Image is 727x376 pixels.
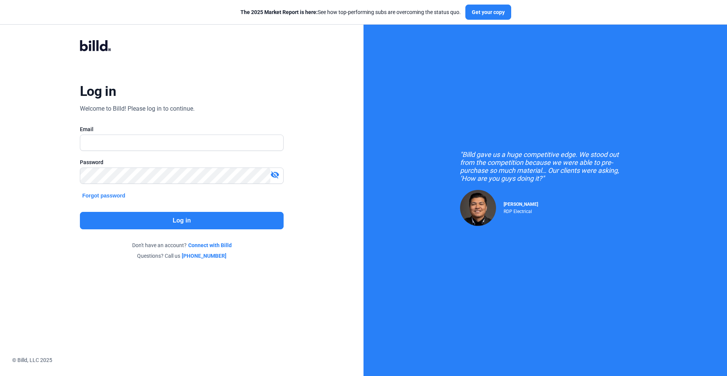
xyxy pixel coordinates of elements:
div: Questions? Call us [80,252,284,260]
button: Get your copy [465,5,511,20]
button: Log in [80,212,284,229]
mat-icon: visibility_off [270,170,279,179]
img: Raul Pacheco [460,190,496,226]
div: Don't have an account? [80,241,284,249]
span: The 2025 Market Report is here: [240,9,318,15]
div: "Billd gave us a huge competitive edge. We stood out from the competition because we were able to... [460,150,630,182]
div: Welcome to Billd! Please log in to continue. [80,104,195,113]
div: Log in [80,83,116,100]
div: Password [80,158,284,166]
a: [PHONE_NUMBER] [182,252,226,260]
a: Connect with Billd [188,241,232,249]
span: [PERSON_NAME] [504,202,538,207]
div: See how top-performing subs are overcoming the status quo. [240,8,461,16]
div: Email [80,125,284,133]
div: RDP Electrical [504,207,538,214]
button: Forgot password [80,191,128,200]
